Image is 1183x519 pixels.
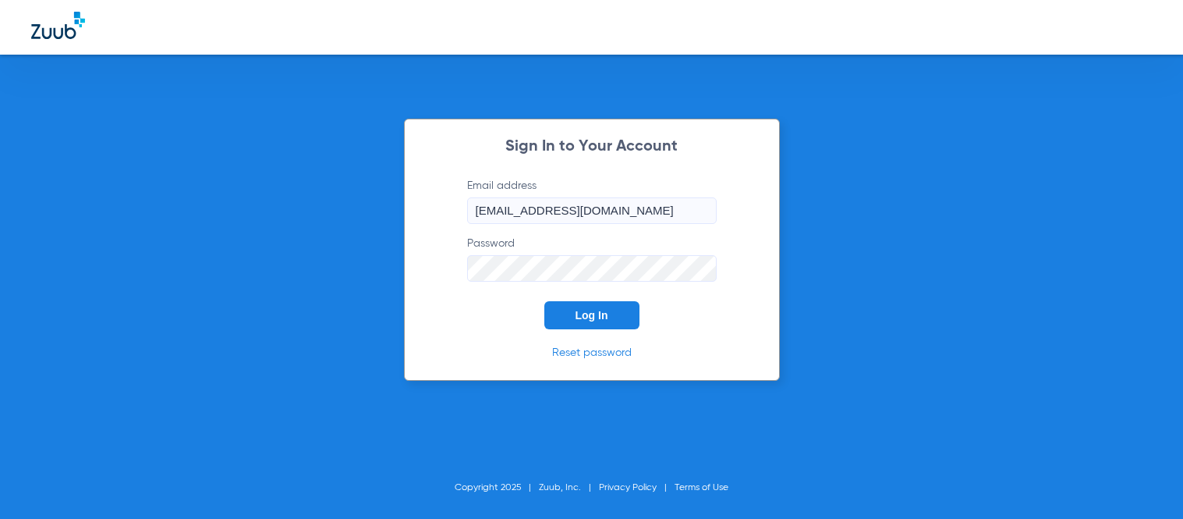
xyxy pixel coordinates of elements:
span: Log In [576,309,608,322]
iframe: Chat Widget [1105,444,1183,519]
a: Reset password [552,347,632,358]
h2: Sign In to Your Account [444,139,740,155]
a: Terms of Use [675,483,728,492]
li: Zuub, Inc. [539,480,599,496]
label: Password [467,236,717,282]
li: Copyright 2025 [455,480,539,496]
input: Email address [467,197,717,224]
a: Privacy Policy [599,483,657,492]
button: Log In [544,301,639,329]
input: Password [467,255,717,282]
label: Email address [467,178,717,224]
img: Zuub Logo [31,12,85,39]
